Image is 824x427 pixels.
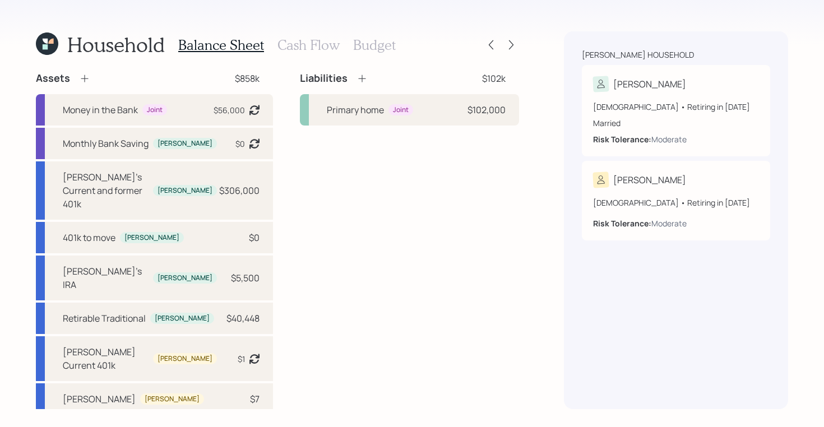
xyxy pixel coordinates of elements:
div: [DEMOGRAPHIC_DATA] • Retiring in [DATE] [593,101,759,113]
div: [PERSON_NAME] [613,77,686,91]
div: [PERSON_NAME] [158,354,212,364]
div: [PERSON_NAME] [63,392,136,406]
div: $7 [250,392,260,406]
div: $102,000 [467,103,506,117]
div: $56,000 [214,104,245,116]
h3: Cash Flow [277,37,340,53]
div: $40,448 [226,312,260,325]
div: Moderate [651,217,687,229]
div: Money in the Bank [63,103,138,117]
div: Primary home [327,103,384,117]
div: [PERSON_NAME] [158,139,212,148]
b: Risk Tolerance: [593,134,651,145]
div: Joint [147,105,163,115]
h4: Liabilities [300,72,348,85]
div: [PERSON_NAME] [158,186,212,196]
div: $0 [235,138,245,150]
div: Moderate [651,133,687,145]
h3: Budget [353,37,396,53]
div: $306,000 [219,184,260,197]
h1: Household [67,33,165,57]
div: [PERSON_NAME]'s IRA [63,264,149,291]
div: [PERSON_NAME] [145,394,200,404]
div: [PERSON_NAME] [613,173,686,187]
div: [PERSON_NAME] [155,314,210,323]
div: [PERSON_NAME] [158,273,212,283]
div: Retirable Traditional [63,312,146,325]
div: [PERSON_NAME]'s Current and former 401k [63,170,149,211]
h3: Balance Sheet [178,37,264,53]
div: [PERSON_NAME] Current 401k [63,345,149,372]
div: $858k [235,72,260,85]
div: Joint [393,105,409,115]
div: 401k to move [63,231,115,244]
div: $1 [238,353,245,365]
div: Monthly Bank Saving [63,137,149,150]
div: [DEMOGRAPHIC_DATA] • Retiring in [DATE] [593,197,759,208]
h4: Assets [36,72,70,85]
div: [PERSON_NAME] [124,233,179,243]
div: $5,500 [231,271,260,285]
div: Married [593,117,759,129]
div: $102k [482,72,506,85]
div: $0 [249,231,260,244]
div: [PERSON_NAME] household [582,49,694,61]
b: Risk Tolerance: [593,218,651,229]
